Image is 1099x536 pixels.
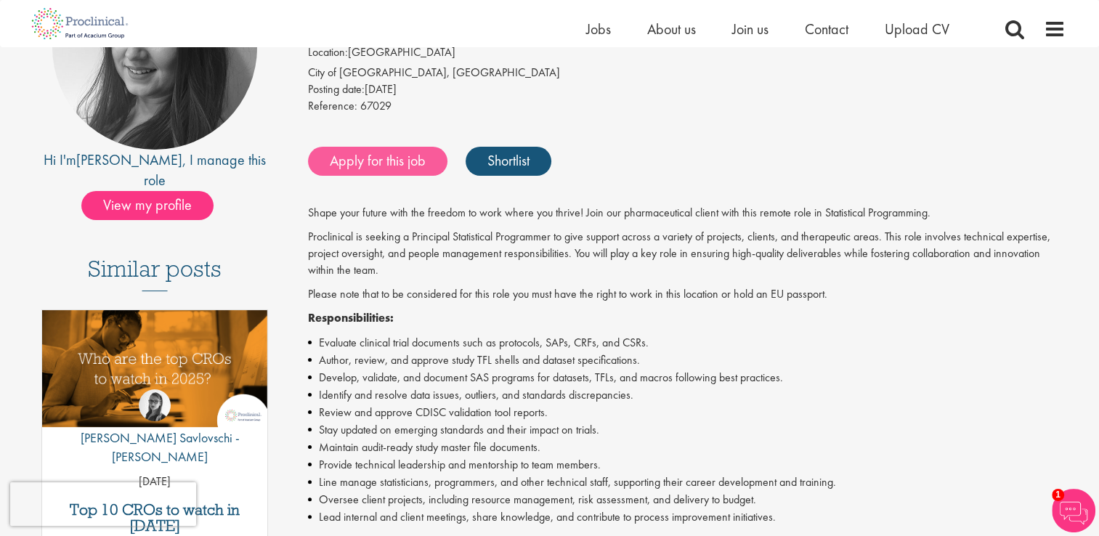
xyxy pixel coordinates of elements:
span: 67029 [360,98,392,113]
strong: Responsibilities: [308,310,394,325]
li: Develop, validate, and document SAS programs for datasets, TFLs, and macros following best practi... [308,369,1066,386]
p: [DATE] [42,474,268,490]
img: Theodora Savlovschi - Wicks [139,389,171,421]
li: Author, review, and approve study TFL shells and dataset specifications. [308,352,1066,369]
a: About us [647,20,696,38]
div: [DATE] [308,81,1066,98]
iframe: reCAPTCHA [10,482,196,526]
a: View my profile [81,194,228,213]
a: Theodora Savlovschi - Wicks [PERSON_NAME] Savlovschi - [PERSON_NAME] [42,389,268,473]
span: View my profile [81,191,214,220]
li: Maintain audit-ready study master file documents. [308,439,1066,456]
a: Join us [732,20,769,38]
label: Location: [308,44,348,61]
a: Link to a post [42,310,268,439]
div: City of [GEOGRAPHIC_DATA], [GEOGRAPHIC_DATA] [308,65,1066,81]
li: Identify and resolve data issues, outliers, and standards discrepancies. [308,386,1066,404]
p: [PERSON_NAME] Savlovschi - [PERSON_NAME] [42,429,268,466]
a: Contact [805,20,848,38]
h3: Similar posts [88,256,222,291]
img: Top 10 CROs 2025 | Proclinical [42,310,268,427]
a: Apply for this job [308,147,447,176]
a: Upload CV [885,20,949,38]
p: Please note that to be considered for this role you must have the right to work in this location ... [308,286,1066,303]
li: Oversee client projects, including resource management, risk assessment, and delivery to budget. [308,491,1066,508]
li: Evaluate clinical trial documents such as protocols, SAPs, CRFs, and CSRs. [308,334,1066,352]
span: Posting date: [308,81,365,97]
span: 1 [1052,489,1064,501]
a: Jobs [586,20,611,38]
a: [PERSON_NAME] [76,150,182,169]
li: Provide technical leadership and mentorship to team members. [308,456,1066,474]
img: Chatbot [1052,489,1095,532]
p: Shape your future with the freedom to work where you thrive! Join our pharmaceutical client with ... [308,205,1066,222]
li: Review and approve CDISC validation tool reports. [308,404,1066,421]
div: Hi I'm , I manage this role [34,150,276,191]
label: Reference: [308,98,357,115]
li: Stay updated on emerging standards and their impact on trials. [308,421,1066,439]
li: Line manage statisticians, programmers, and other technical staff, supporting their career develo... [308,474,1066,491]
li: Lead internal and client meetings, share knowledge, and contribute to process improvement initiat... [308,508,1066,526]
a: Shortlist [466,147,551,176]
li: [GEOGRAPHIC_DATA] [308,44,1066,65]
p: Proclinical is seeking a Principal Statistical Programmer to give support across a variety of pro... [308,229,1066,279]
